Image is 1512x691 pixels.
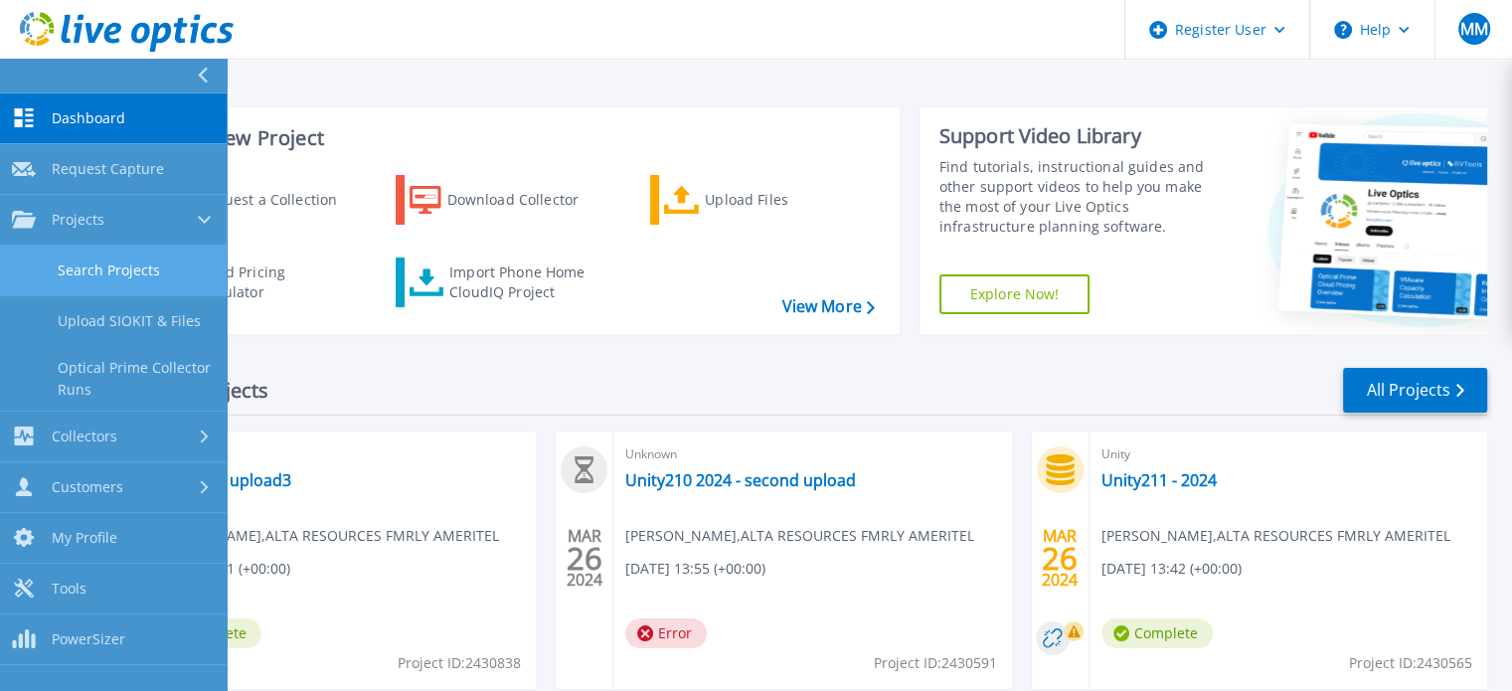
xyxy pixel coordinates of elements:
[625,470,856,490] a: Unity210 2024 - second upload
[52,160,164,178] span: Request Capture
[1343,368,1487,413] a: All Projects
[449,262,604,302] div: Import Phone Home CloudIQ Project
[141,175,363,225] a: Request a Collection
[396,175,617,225] a: Download Collector
[566,522,603,595] div: MAR 2024
[625,443,999,465] span: Unknown
[150,525,499,547] span: [PERSON_NAME] , ALTA RESOURCES FMRLY AMERITEL
[1101,443,1475,465] span: Unity
[398,652,521,674] span: Project ID: 2430838
[1101,618,1213,648] span: Complete
[447,180,606,220] div: Download Collector
[52,428,117,445] span: Collectors
[1101,470,1217,490] a: Unity211 - 2024
[650,175,872,225] a: Upload Files
[1042,550,1078,567] span: 26
[1349,652,1472,674] span: Project ID: 2430565
[705,180,864,220] div: Upload Files
[939,274,1091,314] a: Explore Now!
[52,211,104,229] span: Projects
[625,618,707,648] span: Error
[195,262,354,302] div: Cloud Pricing Calculator
[939,157,1225,237] div: Find tutorials, instructional guides and other support videos to help you make the most of your L...
[1459,21,1487,37] span: MM
[52,630,125,648] span: PowerSizer
[781,297,874,316] a: View More
[1041,522,1079,595] div: MAR 2024
[52,580,86,598] span: Tools
[939,123,1225,149] div: Support Video Library
[52,478,123,496] span: Customers
[141,127,874,149] h3: Start a New Project
[625,525,974,547] span: [PERSON_NAME] , ALTA RESOURCES FMRLY AMERITEL
[52,109,125,127] span: Dashboard
[52,529,117,547] span: My Profile
[567,550,602,567] span: 26
[141,258,363,307] a: Cloud Pricing Calculator
[1101,558,1242,580] span: [DATE] 13:42 (+00:00)
[150,443,524,465] span: Unity
[874,652,997,674] span: Project ID: 2430591
[1101,525,1450,547] span: [PERSON_NAME] , ALTA RESOURCES FMRLY AMERITEL
[198,180,357,220] div: Request a Collection
[625,558,765,580] span: [DATE] 13:55 (+00:00)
